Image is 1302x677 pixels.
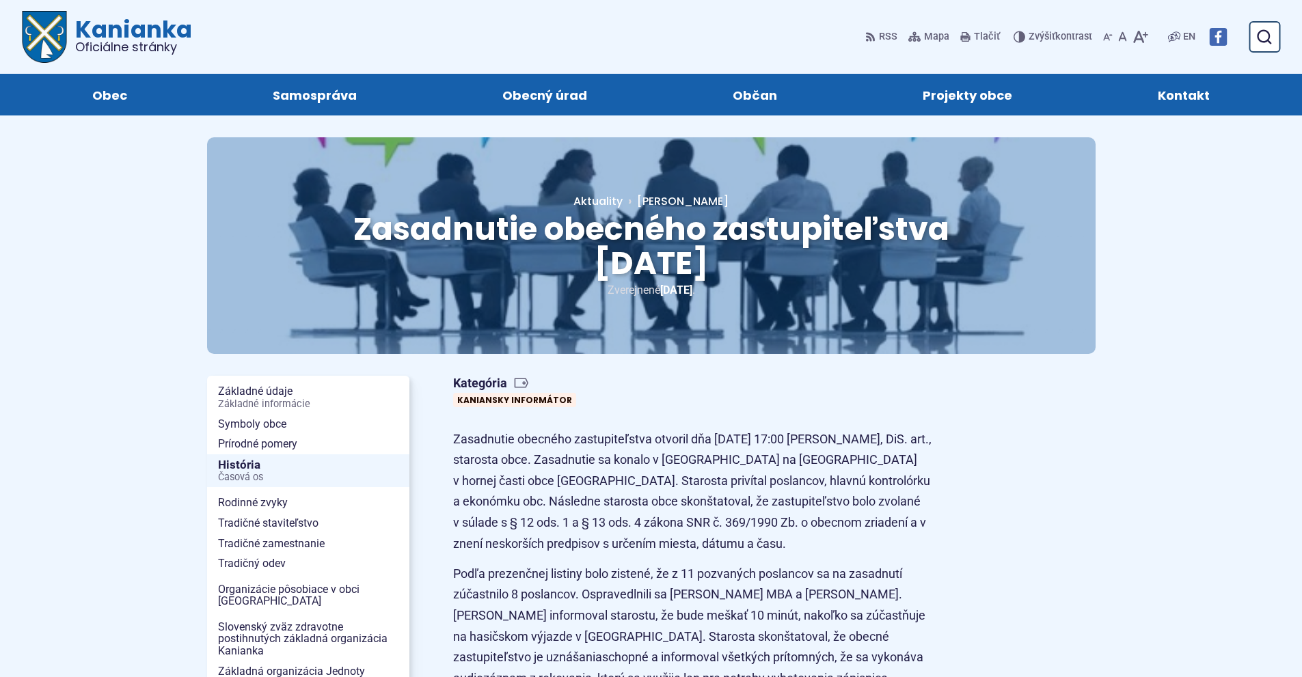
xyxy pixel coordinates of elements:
[1099,74,1269,115] a: Kontakt
[251,281,1052,299] p: Zverejnené .
[207,553,409,574] a: Tradičný odev
[218,493,398,513] span: Rodinné zvyky
[353,207,949,286] span: Zasadnutie obecného zastupiteľstva [DATE]
[660,284,692,296] span: [DATE]
[207,493,409,513] a: Rodinné zvyky
[924,29,949,45] span: Mapa
[958,23,1003,51] button: Tlačiť
[218,399,398,410] span: Základné informácie
[22,11,192,63] a: Logo Kanianka, prejsť na domovskú stránku.
[207,454,409,488] a: HistóriaČasová os
[218,553,398,574] span: Tradičný odev
[207,414,409,434] a: Symboly obce
[33,74,186,115] a: Obec
[864,74,1072,115] a: Projekty obce
[218,381,398,413] span: Základné údaje
[218,472,398,483] span: Časová os
[1130,23,1151,51] button: Zväčšiť veľkosť písma
[92,74,127,115] span: Obec
[923,74,1012,115] span: Projekty obce
[218,534,398,554] span: Tradičné zamestnanie
[1014,23,1095,51] button: Zvýšiťkontrast
[67,18,192,53] span: Kanianka
[207,534,409,554] a: Tradičné zamestnanie
[1029,31,1092,43] span: kontrast
[273,74,357,115] span: Samospráva
[623,193,729,209] a: [PERSON_NAME]
[207,579,409,611] a: Organizácie pôsobiace v obci [GEOGRAPHIC_DATA]
[1115,23,1130,51] button: Nastaviť pôvodnú veľkosť písma
[974,31,1000,43] span: Tlačiť
[733,74,777,115] span: Občan
[865,23,900,51] a: RSS
[75,41,192,53] span: Oficiálne stránky
[1158,74,1210,115] span: Kontakt
[674,74,837,115] a: Občan
[1100,23,1115,51] button: Zmenšiť veľkosť písma
[218,414,398,434] span: Symboly obce
[22,11,67,63] img: Prejsť na domovskú stránku
[218,579,398,611] span: Organizácie pôsobiace v obci [GEOGRAPHIC_DATA]
[213,74,416,115] a: Samospráva
[207,617,409,661] a: Slovenský zväz zdravotne postihnutých základná organizácia Kanianka
[453,393,576,407] a: Kaniansky informátor
[207,513,409,534] a: Tradičné staviteľstvo
[218,454,398,488] span: História
[1180,29,1198,45] a: EN
[906,23,952,51] a: Mapa
[443,74,646,115] a: Obecný úrad
[207,434,409,454] a: Prírodné pomery
[218,617,398,661] span: Slovenský zväz zdravotne postihnutých základná organizácia Kanianka
[1029,31,1055,42] span: Zvýšiť
[218,434,398,454] span: Prírodné pomery
[879,29,897,45] span: RSS
[1183,29,1195,45] span: EN
[637,193,729,209] span: [PERSON_NAME]
[573,193,623,209] a: Aktuality
[207,381,409,413] a: Základné údajeZákladné informácie
[1209,28,1227,46] img: Prejsť na Facebook stránku
[453,376,582,391] span: Kategória
[502,74,587,115] span: Obecný úrad
[218,513,398,534] span: Tradičné staviteľstvo
[453,429,938,555] p: Zasadnutie obecného zastupiteľstva otvoril dňa [DATE] 17:00 [PERSON_NAME], DiS. art., starosta ob...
